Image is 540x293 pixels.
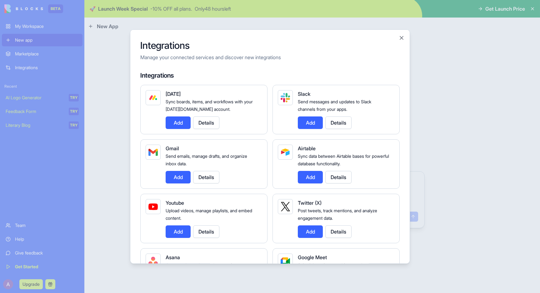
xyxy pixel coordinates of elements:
[325,225,352,238] button: Details
[325,171,352,183] button: Details
[325,116,352,129] button: Details
[298,254,327,260] span: Google Meet
[166,262,253,275] span: Create tasks, update projects, and sync team workflows.
[166,200,184,206] span: Youtube
[298,99,371,112] span: Send messages and updates to Slack channels from your apps.
[298,153,389,166] span: Sync data between Airtable bases for powerful database functionality.
[166,208,252,221] span: Upload videos, manage playlists, and embed content.
[166,91,181,97] span: [DATE]
[298,200,322,206] span: Twitter (X)
[166,171,191,183] button: Add
[298,225,323,238] button: Add
[298,208,377,221] span: Post tweets, track mentions, and analyze engagement data.
[298,262,370,268] span: Schedule and create video meetings.
[140,40,400,51] h2: Integrations
[166,116,191,129] button: Add
[166,99,253,112] span: Sync boards, items, and workflows with your [DATE][DOMAIN_NAME] account.
[166,254,180,260] span: Asana
[166,153,247,166] span: Send emails, manage drafts, and organize inbox data.
[193,225,219,238] button: Details
[193,171,219,183] button: Details
[166,145,179,152] span: Gmail
[298,116,323,129] button: Add
[298,171,323,183] button: Add
[193,116,219,129] button: Details
[298,91,310,97] span: Slack
[166,225,191,238] button: Add
[140,54,400,61] p: Manage your connected services and discover new integrations
[140,71,400,80] h4: Integrations
[298,145,316,152] span: Airtable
